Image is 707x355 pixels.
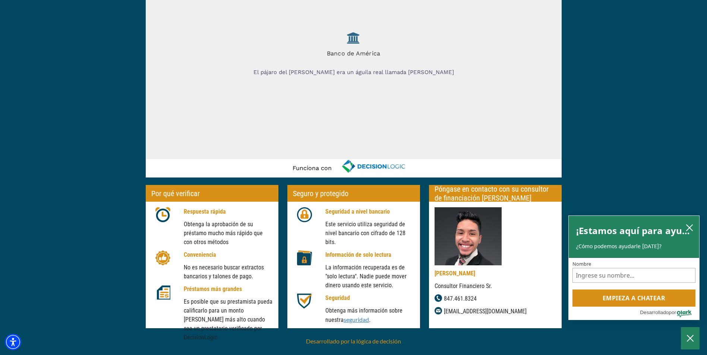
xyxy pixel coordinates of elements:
[435,185,556,202] p: Póngase en contacto con su consultor de financiación [PERSON_NAME]
[113,337,594,346] p: Desarrollado por la lógica de decisión
[344,316,369,323] a: Seguridad - Abrir en una nueva pestaña
[293,189,348,198] p: Seguro y protegido
[684,222,695,233] button: Cerrar Chatbox
[325,207,414,216] p: Seguridad a nivel bancario
[184,285,273,294] p: Préstamos más grandes
[640,308,669,317] span: Desarrollado
[155,285,170,300] img: icono de documento
[576,243,692,250] p: ¿Cómo podemos ayudarle [DATE]?
[669,308,676,317] span: por
[576,223,692,238] h2: ¡Estamos aquí para ayudar!
[184,220,273,247] p: Obtenga la aprobación de su préstamo mucho más rápido que con otros métodos
[151,189,200,198] p: Por qué verificar
[339,29,368,46] img: Bank of America
[184,250,273,259] p: Conveniencia
[332,159,414,174] a: decisionlogic.com - abrir en una nueva pestaña
[444,307,527,316] p: [EMAIL_ADDRESS][DOMAIN_NAME]
[572,262,695,266] label: Nombre
[325,306,414,324] p: Obtenga más información sobre nuestra .
[325,294,414,303] p: Seguridad
[435,207,502,265] img: Imagen de consultor de ventas
[435,307,442,314] img: icono de correo electrónico
[572,268,695,283] input: Nombre
[184,207,273,216] p: Respuesta rápida
[184,263,273,281] p: No es necesario buscar extractos bancarios y talones de pago.
[157,46,550,57] h4: Banco de América
[155,250,170,265] img: icono de pulgar hacia arriba
[444,294,477,303] p: 847.461.8324
[293,164,332,173] p: Funciona con
[435,269,556,278] p: [PERSON_NAME]
[155,207,170,222] img: icono de reloj
[435,294,442,302] img: icono de teléfono
[435,282,556,291] p: Consultor Financiero Sr.
[568,215,700,320] div: olark chatbox
[325,250,414,259] p: Información de solo lectura
[157,63,550,82] div: El pájaro del [PERSON_NAME] era un águila real llamada [PERSON_NAME]
[297,250,312,265] img: icono de carpeta
[5,334,21,350] div: Menú de accesibilidad
[325,220,414,247] p: Este servicio utiliza seguridad de nivel bancario con cifrado de 128 bits.
[325,263,414,290] p: La información recuperada es de "solo lectura". Nadie puede mover dinero usando este servicio.
[184,297,273,342] p: Es posible que su prestamista pueda calificarlo para un monto [PERSON_NAME] más alto cuando sea u...
[640,307,699,320] a: Desarrollado por Olark - abrir en una nueva pestaña
[572,290,695,307] button: Empieza a chatear
[297,294,312,308] img: icono de escudo
[681,327,700,349] button: Cerrar Chatbox
[297,207,312,222] img: icono de candado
